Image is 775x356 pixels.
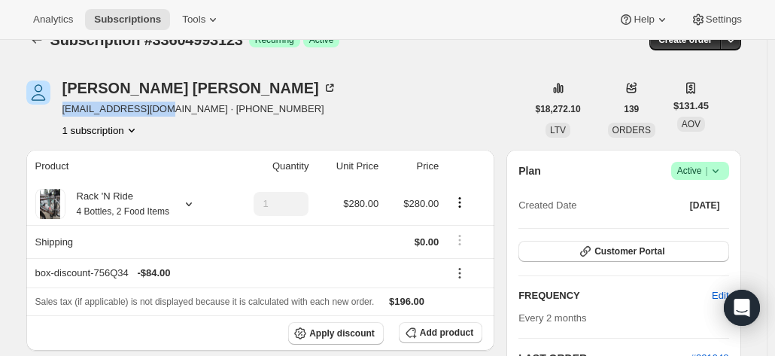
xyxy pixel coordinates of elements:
[420,327,473,339] span: Add product
[26,81,50,105] span: Nichole Stottlemyer
[706,14,742,26] span: Settings
[399,322,482,343] button: Add product
[383,150,443,183] th: Price
[518,288,712,303] h2: FREQUENCY
[33,14,73,26] span: Analytics
[624,103,639,115] span: 139
[343,198,378,209] span: $280.00
[415,236,439,248] span: $0.00
[612,125,651,135] span: ORDERS
[255,34,294,46] span: Recurring
[26,150,227,183] th: Product
[703,284,737,308] button: Edit
[288,322,384,345] button: Apply discount
[62,81,337,96] div: [PERSON_NAME] [PERSON_NAME]
[182,14,205,26] span: Tools
[448,194,472,211] button: Product actions
[309,327,375,339] span: Apply discount
[35,297,375,307] span: Sales tax (if applicable) is not displayed because it is calculated with each new order.
[518,241,728,262] button: Customer Portal
[609,9,678,30] button: Help
[594,245,664,257] span: Customer Portal
[690,199,720,211] span: [DATE]
[677,163,723,178] span: Active
[309,34,334,46] span: Active
[26,225,227,258] th: Shipping
[658,34,712,46] span: Create order
[313,150,383,183] th: Unit Price
[673,99,709,114] span: $131.45
[681,195,729,216] button: [DATE]
[26,29,47,50] button: Subscriptions
[682,119,701,129] span: AOV
[705,165,707,177] span: |
[527,99,590,120] button: $18,272.10
[77,206,169,217] small: 4 Bottles, 2 Food Items
[518,198,576,213] span: Created Date
[94,14,161,26] span: Subscriptions
[62,123,139,138] button: Product actions
[24,9,82,30] button: Analytics
[448,232,472,248] button: Shipping actions
[682,9,751,30] button: Settings
[50,32,243,48] span: Subscription #33604993123
[518,312,586,324] span: Every 2 months
[35,266,439,281] div: box-discount-756Q34
[137,266,170,281] span: - $84.00
[173,9,229,30] button: Tools
[634,14,654,26] span: Help
[536,103,581,115] span: $18,272.10
[226,150,313,183] th: Quantity
[389,296,424,307] span: $196.00
[649,29,721,50] button: Create order
[65,189,169,219] div: Rack 'N Ride
[724,290,760,326] div: Open Intercom Messenger
[615,99,648,120] button: 139
[62,102,337,117] span: [EMAIL_ADDRESS][DOMAIN_NAME] · [PHONE_NUMBER]
[85,9,170,30] button: Subscriptions
[712,288,728,303] span: Edit
[518,163,541,178] h2: Plan
[550,125,566,135] span: LTV
[403,198,439,209] span: $280.00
